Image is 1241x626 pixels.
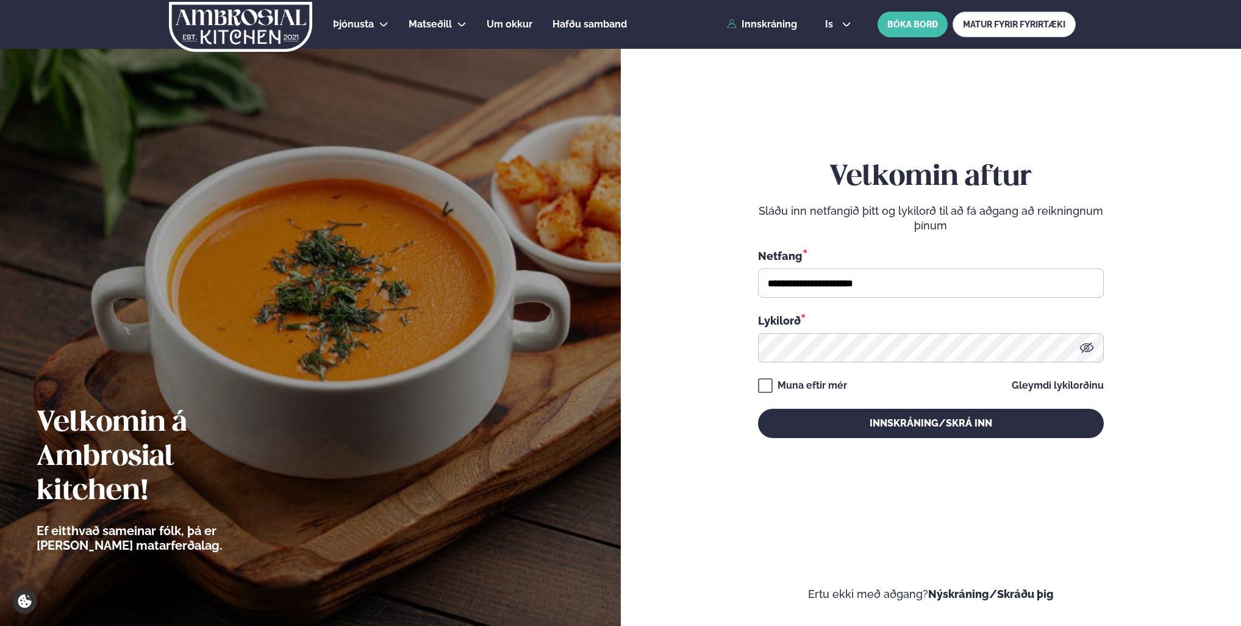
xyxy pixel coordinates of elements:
[37,523,290,553] p: Ef eitthvað sameinar fólk, þá er [PERSON_NAME] matarferðalag.
[409,18,452,30] span: Matseðill
[553,18,627,30] span: Hafðu samband
[487,18,532,30] span: Um okkur
[1012,381,1104,390] a: Gleymdi lykilorðinu
[333,17,374,32] a: Þjónusta
[953,12,1076,37] a: MATUR FYRIR FYRIRTÆKI
[758,160,1104,195] h2: Velkomin aftur
[409,17,452,32] a: Matseðill
[815,20,861,29] button: is
[333,18,374,30] span: Þjónusta
[758,312,1104,328] div: Lykilorð
[657,587,1205,602] p: Ertu ekki með aðgang?
[727,19,797,30] a: Innskráning
[825,20,837,29] span: is
[37,406,290,509] h2: Velkomin á Ambrosial kitchen!
[487,17,532,32] a: Um okkur
[758,248,1104,264] div: Netfang
[168,2,313,52] img: logo
[553,17,627,32] a: Hafðu samband
[12,589,37,614] a: Cookie settings
[758,409,1104,438] button: Innskráning/Skrá inn
[758,204,1104,233] p: Sláðu inn netfangið þitt og lykilorð til að fá aðgang að reikningnum þínum
[878,12,948,37] button: BÓKA BORÐ
[928,588,1054,600] a: Nýskráning/Skráðu þig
